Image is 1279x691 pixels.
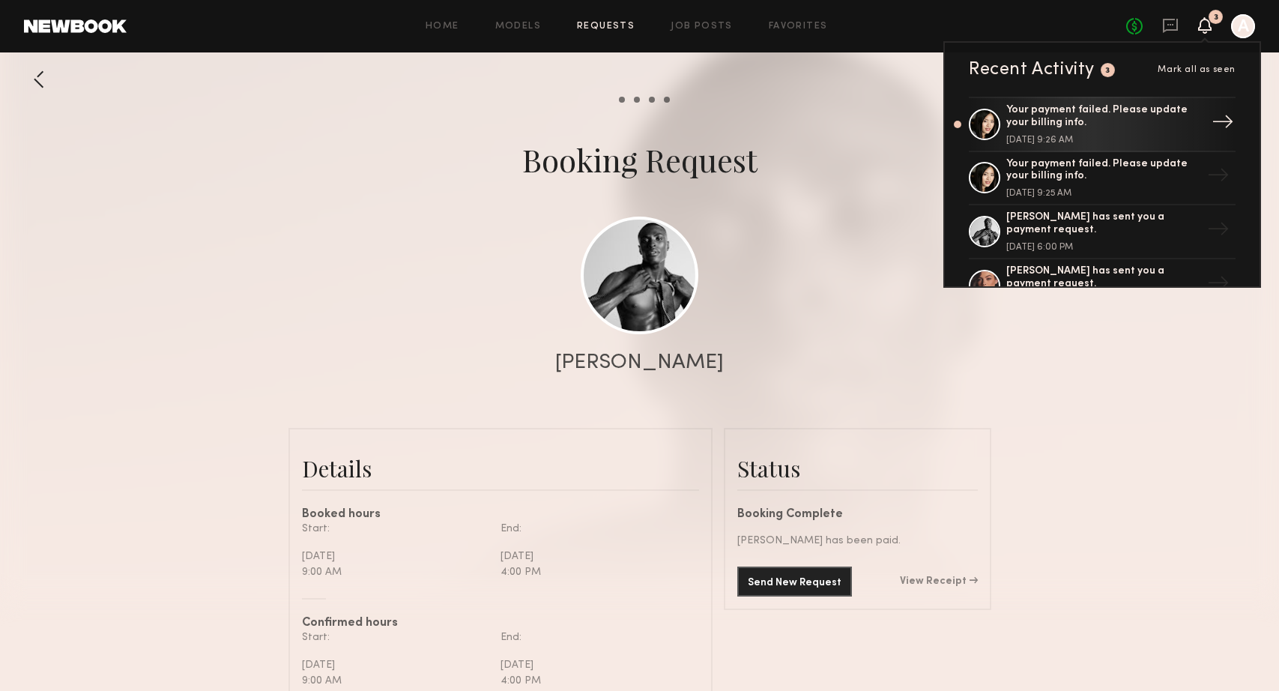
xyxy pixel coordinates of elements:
span: Mark all as seen [1158,65,1236,74]
a: View Receipt [900,576,978,587]
a: Your payment failed. Please update your billing info.[DATE] 9:26 AM→ [969,97,1236,152]
div: [DATE] [302,657,489,673]
div: [DATE] 6:00 PM [1006,243,1201,252]
a: A [1231,14,1255,38]
div: Status [737,453,978,483]
div: [DATE] 9:26 AM [1006,136,1201,145]
div: [DATE] [501,549,688,564]
div: [PERSON_NAME] has sent you a payment request. [1006,211,1201,237]
div: 3 [1214,13,1218,22]
div: [PERSON_NAME] has sent you a payment request. [1006,265,1201,291]
div: 3 [1105,67,1110,75]
a: Requests [577,22,635,31]
div: Confirmed hours [302,618,699,630]
div: Start: [302,630,489,645]
div: [DATE] [501,657,688,673]
a: [PERSON_NAME] has sent you a payment request.[DATE] 6:00 PM→ [969,205,1236,259]
div: Recent Activity [969,61,1095,79]
div: 9:00 AM [302,564,489,580]
div: [DATE] 9:25 AM [1006,189,1201,198]
div: → [1201,266,1236,305]
a: Your payment failed. Please update your billing info.[DATE] 9:25 AM→ [969,152,1236,206]
div: [PERSON_NAME] has been paid. [737,533,978,549]
div: End: [501,521,688,537]
a: Models [495,22,541,31]
div: 4:00 PM [501,673,688,689]
div: → [1201,212,1236,251]
div: Details [302,453,699,483]
div: Your payment failed. Please update your billing info. [1006,158,1201,184]
div: Start: [302,521,489,537]
div: Booked hours [302,509,699,521]
a: Job Posts [671,22,733,31]
div: 4:00 PM [501,564,688,580]
div: [DATE] [302,549,489,564]
a: Home [426,22,459,31]
div: [PERSON_NAME] [555,352,724,373]
div: Your payment failed. Please update your billing info. [1006,104,1201,130]
div: → [1201,158,1236,197]
div: 9:00 AM [302,673,489,689]
a: Favorites [769,22,828,31]
div: Booking Complete [737,509,978,521]
button: Send New Request [737,567,852,597]
div: → [1206,105,1240,144]
div: End: [501,630,688,645]
div: Booking Request [522,139,758,181]
a: [PERSON_NAME] has sent you a payment request.→ [969,259,1236,313]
